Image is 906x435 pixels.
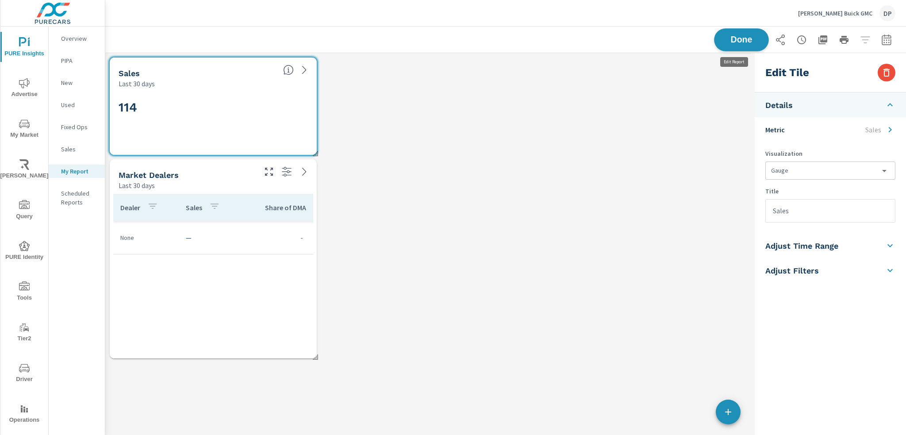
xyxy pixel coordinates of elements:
p: Share of DMA [265,203,306,212]
div: My Report [49,165,105,178]
span: Operations [3,404,46,425]
button: Done [714,28,769,51]
p: None [120,233,172,242]
div: Fixed Ops [49,120,105,134]
div: DP [879,5,895,21]
p: Sales [186,203,202,212]
span: PURE Insights [3,37,46,59]
div: Overview [49,32,105,45]
h5: Sales [119,69,140,78]
p: Sales [61,145,98,154]
h3: Edit Tile [765,65,809,80]
span: My Market [3,119,46,140]
div: PIPA [49,54,105,67]
p: Used [61,100,98,109]
div: Gauge [766,162,895,179]
button: Make Fullscreen [262,165,276,179]
p: - [300,232,303,243]
span: Advertise [3,78,46,100]
h5: Adjust Time Range [765,241,838,251]
p: Metric [765,124,785,135]
div: Used [49,98,105,112]
span: Query [3,200,46,222]
span: PURE Identity [3,241,46,262]
p: [PERSON_NAME] Buick GMC [798,9,872,17]
h2: 114 [119,100,308,115]
span: Tier2 [3,322,46,344]
p: Overview [61,34,98,43]
button: Select Date Range [878,31,895,49]
span: Tools [3,281,46,303]
span: Done [723,35,760,44]
p: New [61,78,98,87]
div: New [49,76,105,89]
p: Dealer [120,203,140,212]
p: Fixed Ops [61,123,98,131]
span: [PERSON_NAME] [3,159,46,181]
p: My Report [61,167,98,176]
h5: Details [765,100,793,110]
span: Number of vehicles sold by the dealership over the selected date range. [Source: This data is sou... [283,65,294,75]
p: Scheduled Reports [61,189,98,207]
div: Sales [49,142,105,156]
button: "Export Report to PDF" [814,31,832,49]
span: Driver [3,363,46,385]
button: Share Report [772,31,789,49]
h5: Market Dealers [119,170,179,180]
p: Last 30 days [119,180,155,191]
h5: Adjust Filters [765,266,819,276]
p: Title [765,187,895,196]
p: Sales [865,124,881,135]
p: Visualization [765,149,895,158]
div: Scheduled Reports [49,187,105,209]
button: Print Report [835,31,853,49]
p: — [186,232,234,243]
p: PIPA [61,56,98,65]
p: Last 30 days [119,78,155,89]
a: See more details in report [297,63,311,77]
